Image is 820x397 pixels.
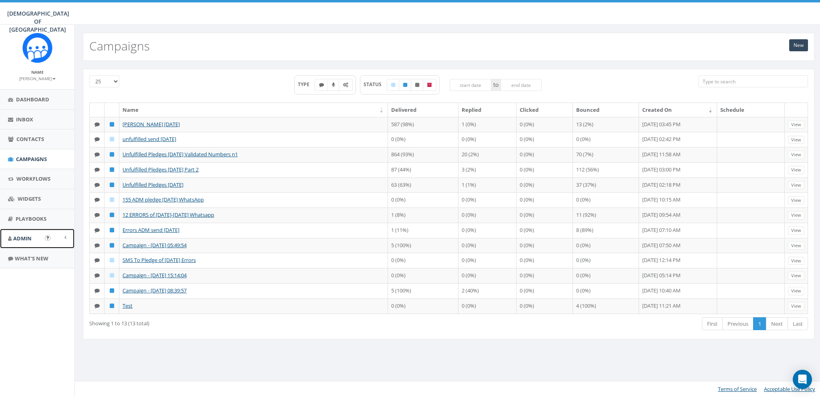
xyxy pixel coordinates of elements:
td: 0 (0%) [517,192,573,208]
i: Text SMS [94,258,100,263]
td: 0 (0%) [458,208,517,223]
i: Unpublished [415,83,419,87]
th: Replied [458,103,517,117]
td: 0 (0%) [573,238,639,253]
a: Test [123,302,133,309]
input: Type to search [698,75,808,87]
a: 1 [753,317,766,330]
td: 0 (0%) [388,132,458,147]
i: Published [110,303,114,308]
td: 0 (0%) [573,132,639,147]
td: 0 (0%) [458,253,517,268]
a: View [788,151,804,159]
td: 0 (0%) [573,253,639,268]
span: What's New [15,255,48,262]
input: start date [450,79,491,91]
i: Draft [110,273,114,278]
td: [DATE] 05:14 PM [639,268,717,283]
small: Name [31,69,44,75]
span: Playbooks [16,215,46,222]
i: Text SMS [94,212,100,218]
td: [DATE] 07:10 AM [639,223,717,238]
a: [PERSON_NAME] [19,75,56,82]
td: [DATE] 12:14 PM [639,253,717,268]
a: Terms of Service [718,385,757,393]
small: [PERSON_NAME] [19,76,56,81]
a: Campaign - [DATE] 08:39:57 [123,287,187,294]
i: Draft [110,258,114,263]
i: Text SMS [94,288,100,293]
td: 87 (44%) [388,162,458,177]
td: 13 (2%) [573,117,639,132]
td: 0 (0%) [517,223,573,238]
a: Acceptable Use Policy [764,385,815,393]
a: unfulfilled send [DATE] [123,135,176,143]
i: Published [110,152,114,157]
span: Widgets [18,195,41,202]
label: Automated Message [339,79,353,91]
td: 0 (0%) [517,208,573,223]
td: [DATE] 03:00 PM [639,162,717,177]
td: 112 (56%) [573,162,639,177]
td: 1 (11%) [388,223,458,238]
a: View [788,287,804,295]
a: View [788,242,804,250]
label: Draft [387,79,400,91]
td: 5 (100%) [388,238,458,253]
a: View [788,166,804,174]
td: 2 (40%) [458,283,517,298]
td: [DATE] 02:42 PM [639,132,717,147]
td: 0 (0%) [517,147,573,162]
i: Draft [110,197,114,202]
span: STATUS [364,81,387,88]
i: Text SMS [94,228,100,233]
span: Admin [13,235,32,242]
i: Published [110,122,114,127]
a: First [702,317,723,330]
a: View [788,121,804,129]
div: Open Intercom Messenger [793,370,812,389]
span: TYPE [298,81,315,88]
span: Workflows [16,175,50,182]
a: View [788,226,804,235]
td: 864 (93%) [388,147,458,162]
a: Unfulfilled Pledges [DATE] [123,181,183,188]
td: 0 (0%) [388,268,458,283]
td: 0 (0%) [517,283,573,298]
i: Published [403,83,407,87]
th: Clicked [517,103,573,117]
td: 0 (0%) [517,162,573,177]
a: Previous [722,317,754,330]
a: Unfulfilled Pledges [DATE] Validated Numbers n1 [123,151,238,158]
label: Unpublished [411,79,424,91]
td: 0 (0%) [388,253,458,268]
button: Open In-App Guide [45,235,50,241]
i: Ringless Voice Mail [332,83,335,87]
td: 0 (0%) [458,238,517,253]
td: 0 (0%) [573,268,639,283]
a: Campaign - [DATE] 15:14:04 [123,272,187,279]
td: 5 (100%) [388,283,458,298]
td: [DATE] 11:21 AM [639,298,717,314]
th: Created On: activate to sort column ascending [639,103,717,117]
i: Draft [391,83,395,87]
td: [DATE] 10:15 AM [639,192,717,208]
td: 1 (0%) [458,117,517,132]
td: [DATE] 09:54 AM [639,208,717,223]
input: end date [500,79,542,91]
td: 0 (0%) [517,238,573,253]
td: 63 (63%) [388,177,458,193]
th: Schedule [717,103,785,117]
a: View [788,272,804,280]
span: Contacts [16,135,44,143]
label: Ringless Voice Mail [328,79,340,91]
a: View [788,211,804,220]
i: Text SMS [94,167,100,172]
td: 0 (0%) [517,253,573,268]
i: Text SMS [94,182,100,187]
td: 0 (0%) [517,298,573,314]
td: 37 (37%) [573,177,639,193]
td: 11 (92%) [573,208,639,223]
a: View [788,196,804,205]
a: Campaign - [DATE] 05:49:54 [123,242,187,249]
